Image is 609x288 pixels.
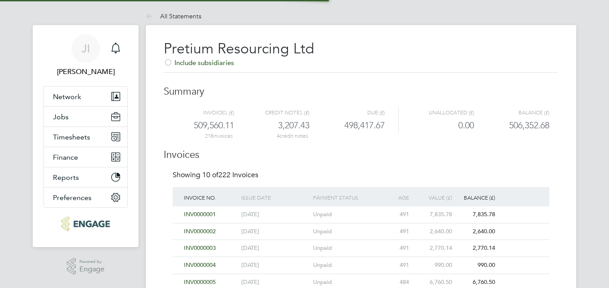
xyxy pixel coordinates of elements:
[53,113,69,121] span: Jobs
[398,107,474,118] div: Unallocated (£)
[43,66,128,77] span: Joseph Iragi
[383,223,411,240] div: 491
[311,257,383,274] div: Unpaid
[279,133,308,139] ng-pluralize: credit notes
[67,258,105,275] a: Powered byEngage
[213,133,233,139] ng-pluralize: invoices
[164,140,558,161] h3: Invoices
[164,58,234,67] span: Include subsidiaries
[174,118,234,133] div: 509,560.11
[43,217,128,231] a: Go to home page
[234,118,309,133] div: 3,207.43
[146,12,201,20] a: All Statements
[411,240,454,257] div: 2,770.14
[79,266,104,273] span: Engage
[454,257,497,274] div: 990.00
[184,278,216,286] span: INV0000005
[398,118,474,133] div: 0.00
[53,173,79,182] span: Reports
[454,240,497,257] div: 2,770.14
[33,25,139,247] nav: Main navigation
[164,76,558,98] h3: Summary
[174,107,234,118] div: Invoices (£)
[411,206,454,223] div: 7,835.78
[311,223,383,240] div: Unpaid
[311,240,383,257] div: Unpaid
[202,170,258,179] span: 222 Invoices
[184,261,216,269] span: INV0000004
[53,92,81,101] span: Network
[53,153,78,161] span: Finance
[173,170,260,180] div: Showing
[82,43,90,54] span: JI
[454,206,497,223] div: 7,835.78
[43,34,128,77] a: JI[PERSON_NAME]
[61,217,109,231] img: educationmattersgroup-logo-retina.png
[383,257,411,274] div: 491
[53,133,90,141] span: Timesheets
[309,107,385,118] div: Due (£)
[411,187,454,208] div: Value (£)
[164,40,314,57] span: Pretium Resourcing Ltd
[474,107,549,118] div: Balance (£)
[79,258,104,266] span: Powered by
[182,187,239,208] div: Invoice No.
[454,187,497,208] div: Balance (£)
[309,118,385,133] div: 498,417.67
[44,167,127,187] button: Reports
[184,210,216,218] span: INV0000001
[411,223,454,240] div: 2,640.00
[311,187,383,208] div: Payment status
[184,227,216,235] span: INV0000002
[44,188,127,207] button: Preferences
[202,170,218,179] span: 10 of
[205,133,213,139] span: 218
[44,147,127,167] button: Finance
[383,206,411,223] div: 491
[239,206,311,223] div: [DATE]
[239,257,311,274] div: [DATE]
[44,107,127,127] button: Jobs
[44,87,127,106] button: Network
[239,223,311,240] div: [DATE]
[53,193,91,202] span: Preferences
[474,118,549,133] div: 506,352.68
[184,244,216,252] span: INV0000003
[44,127,127,147] button: Timesheets
[411,257,454,274] div: 990.00
[383,240,411,257] div: 491
[239,240,311,257] div: [DATE]
[277,133,279,139] span: 4
[383,187,411,219] div: Age (days)
[311,206,383,223] div: Unpaid
[234,107,309,118] div: Credit notes (£)
[454,223,497,240] div: 2,640.00
[239,187,311,208] div: Issue date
